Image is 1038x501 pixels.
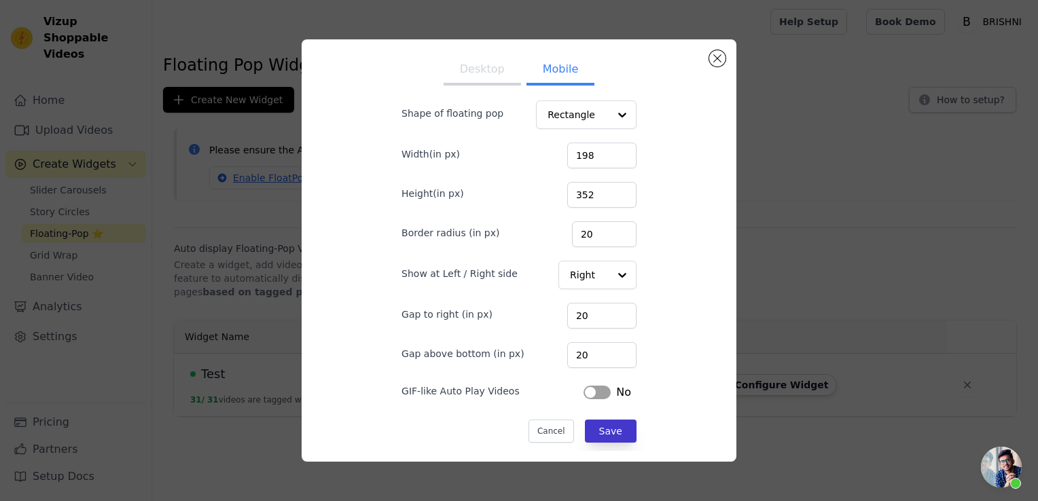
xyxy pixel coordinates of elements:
button: Desktop [444,56,521,86]
button: Close modal [709,50,726,67]
label: Border radius (in px) [401,226,499,240]
label: Gap to right (in px) [401,308,493,321]
button: Mobile [526,56,594,86]
label: Shape of floating pop [401,107,503,120]
button: Save [585,420,637,443]
label: Height(in px) [401,187,464,200]
a: Open chat [981,447,1022,487]
label: Gap above bottom (in px) [401,347,524,360]
span: No [616,384,631,401]
button: Cancel [529,420,574,443]
label: Width(in px) [401,147,460,161]
label: Show at Left / Right side [401,267,518,280]
label: GIF-like Auto Play Videos [401,384,520,398]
